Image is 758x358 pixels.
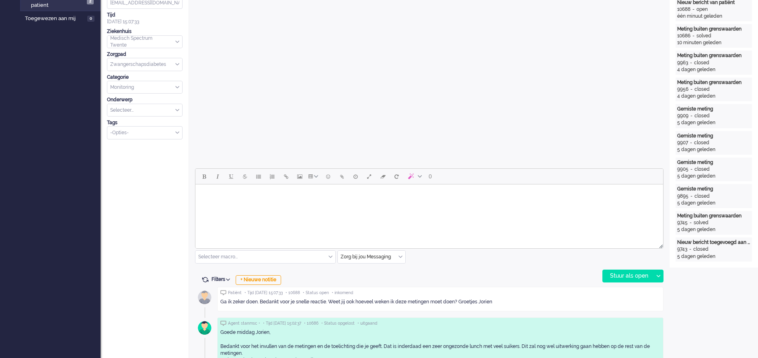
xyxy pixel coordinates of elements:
a: Toegewezen aan mij 0 [23,14,101,23]
div: Gemiste meting [677,106,750,113]
button: Strikethrough [238,170,252,183]
div: solved [694,219,709,226]
div: 5 dagen geleden [677,253,750,260]
span: • Status opgelost [321,321,355,326]
div: - [688,86,694,93]
button: Bullet list [252,170,265,183]
div: open [696,6,708,13]
div: closed [694,166,710,173]
div: closed [694,86,710,93]
div: - [688,166,694,173]
div: Meting buiten grenswaarden [677,52,750,59]
button: Bold [197,170,211,183]
div: 9745 [677,219,688,226]
div: - [690,6,696,13]
span: • Status open [303,290,329,296]
div: solved [696,33,711,39]
span: • inkomend [332,290,353,296]
span: Agent stanmsc • [228,321,260,326]
div: 9905 [677,166,688,173]
img: avatar [195,287,215,307]
div: closed [694,139,709,146]
img: ic_chat_grey.svg [220,321,226,326]
button: Underline [224,170,238,183]
div: 5 dagen geleden [677,146,750,153]
div: 5 dagen geleden [677,119,750,126]
div: Meting buiten grenswaarden [677,213,750,219]
div: Tijd [107,12,183,18]
span: Filters [212,276,233,282]
span: • 10688 [286,290,300,296]
div: Tags [107,119,183,126]
div: Meting buiten grenswaarden [677,79,750,86]
div: Stuur als open [603,270,653,282]
span: • Tijd [DATE] 15:07:33 [244,290,283,296]
div: Onderwerp [107,96,183,103]
div: 9743 [677,246,687,253]
div: 10 minuten geleden [677,39,750,46]
div: Ziekenhuis [107,28,183,35]
div: - [688,113,694,119]
div: 9895 [677,193,688,200]
div: 10688 [677,6,690,13]
div: - [690,33,696,39]
div: 9907 [677,139,688,146]
div: 9909 [677,113,688,119]
span: • 10686 [304,321,318,326]
div: Gemiste meting [677,133,750,139]
button: Emoticons [321,170,335,183]
div: Select Tags [107,126,183,139]
div: 9956 [677,86,688,93]
span: • uitgaand [357,321,377,326]
div: 10686 [677,33,690,39]
span: 0 [429,173,432,180]
div: 5 dagen geleden [677,173,750,180]
div: Categorie [107,74,183,81]
button: Add attachment [335,170,349,183]
div: 5 dagen geleden [677,200,750,207]
div: closed [694,193,710,200]
img: ic_chat_grey.svg [220,290,226,295]
div: Gemiste meting [677,159,750,166]
span: • Tijd [DATE] 15:02:37 [263,321,301,326]
div: + Nieuwe notitie [236,275,281,285]
span: Toegewezen aan mij [25,15,85,23]
button: Insert/edit image [293,170,306,183]
span: 0 [87,16,94,22]
div: - [688,139,694,146]
div: 4 dagen geleden [677,66,750,73]
div: Nieuw bericht toegevoegd aan gesprek [677,239,750,246]
div: één minuut geleden [677,13,750,20]
button: Delay message [349,170,362,183]
iframe: Rich Text Area [195,184,663,241]
div: - [687,246,693,253]
div: - [688,193,694,200]
div: closed [694,113,710,119]
div: - [688,219,694,226]
div: closed [694,59,709,66]
button: AI [403,170,425,183]
div: [DATE] 15:07:33 [107,12,183,25]
div: Resize [656,241,663,248]
button: 0 [425,170,435,183]
div: Ga ik zeker doen. Bedankt voor je snelle reactie. Weet jij ook hoeveel weken ik deze metingen moe... [220,299,660,305]
button: Clear formatting [376,170,390,183]
button: Table [306,170,321,183]
button: Fullscreen [362,170,376,183]
div: 5 dagen geleden [677,226,750,233]
div: closed [693,246,709,253]
div: 4 dagen geleden [677,93,750,100]
div: - [688,59,694,66]
button: Insert/edit link [279,170,293,183]
div: 9963 [677,59,688,66]
div: Zorgpad [107,51,183,58]
div: Meting buiten grenswaarden [677,26,750,33]
span: Patiënt [228,290,242,296]
button: Italic [211,170,224,183]
img: avatar [195,318,215,338]
button: Numbered list [265,170,279,183]
div: Gemiste meting [677,186,750,192]
button: Reset content [390,170,403,183]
